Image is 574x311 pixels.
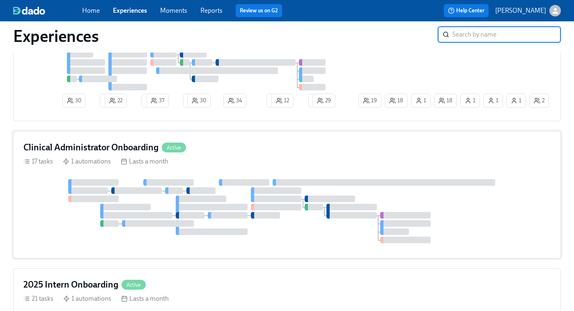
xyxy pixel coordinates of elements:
button: 22 [105,94,127,108]
button: Review us on G2 [236,4,282,17]
span: 1 [465,97,475,105]
span: 29 [317,97,331,105]
button: 29 [312,94,335,108]
button: 1 [483,94,503,108]
button: 2 [529,94,549,108]
button: 12 [271,94,294,108]
button: 1 [460,94,480,108]
a: dado [13,7,82,15]
p: [PERSON_NAME] [495,6,546,15]
button: 1 [506,94,526,108]
img: dado [13,7,45,15]
div: 1 automations [63,157,111,166]
span: Active [162,145,186,151]
span: 30 [67,97,81,105]
a: Experiences [113,7,147,14]
span: 12 [276,97,289,105]
span: 34 [228,97,242,105]
button: 2 [308,94,328,108]
span: 30 [192,97,206,105]
div: Lasts a month [121,294,169,303]
button: Help Center [444,4,489,17]
span: Help Center [448,7,484,15]
div: 1 automations [63,294,111,303]
span: 2 [534,97,544,105]
button: 2 [142,94,161,108]
button: 37 [146,94,169,108]
a: Reports [200,7,223,14]
div: 21 tasks [23,294,53,303]
span: 1 [511,97,521,105]
button: 4 [100,94,120,108]
h4: 2025 Intern Onboarding [23,279,118,291]
button: 34 [223,94,246,108]
input: Search by name [452,26,561,43]
span: 18 [439,97,452,105]
span: Active [122,282,146,288]
button: 30 [62,94,86,108]
div: 17 tasks [23,157,53,166]
div: Lasts a month [121,157,168,166]
a: Clinical Administrator OnboardingActive17 tasks 1 automations Lasts a month [13,131,561,258]
button: 30 [187,94,211,108]
h4: Clinical Administrator Onboarding [23,141,158,154]
button: 19 [358,94,381,108]
button: 1 [411,94,431,108]
button: [PERSON_NAME] [495,5,561,16]
a: Home [82,7,100,14]
span: 1 [416,97,426,105]
button: 18 [385,94,408,108]
span: 18 [389,97,403,105]
button: 2 [183,94,203,108]
span: 1 [488,97,498,105]
span: 4 [104,97,115,105]
button: 2 [266,94,286,108]
span: 22 [109,97,122,105]
a: Moments [160,7,187,14]
h1: Experiences [13,26,99,46]
span: 37 [151,97,164,105]
a: Review us on G2 [240,7,278,15]
button: 18 [434,94,457,108]
span: 19 [363,97,377,105]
